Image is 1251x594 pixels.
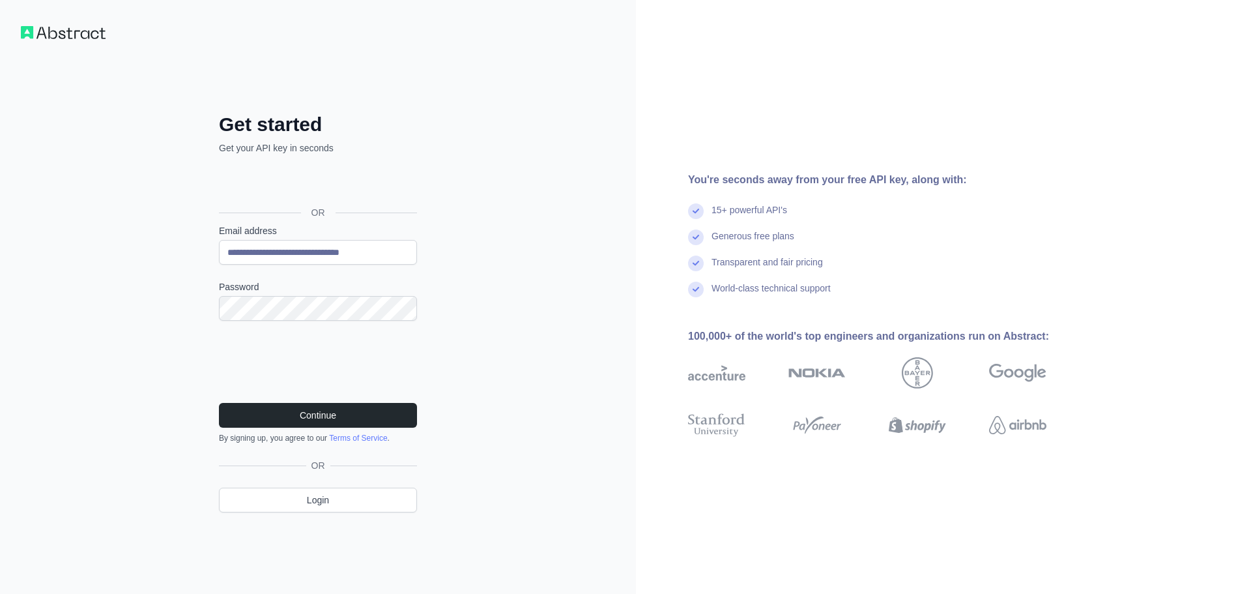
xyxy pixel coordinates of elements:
div: Transparent and fair pricing [712,256,823,282]
img: stanford university [688,411,745,439]
iframe: reCAPTCHA [219,336,417,387]
img: shopify [889,411,946,439]
img: check mark [688,230,704,245]
div: Generous free plans [712,230,794,256]
img: bayer [902,357,933,389]
button: Continue [219,403,417,428]
label: Password [219,280,417,293]
h2: Get started [219,113,417,136]
img: airbnb [989,411,1046,439]
a: Login [219,488,417,512]
div: 100,000+ of the world's top engineers and organizations run on Abstract: [688,329,1088,344]
img: check mark [688,203,704,219]
span: OR [306,459,330,472]
img: google [989,357,1046,389]
img: check mark [688,282,704,297]
div: You're seconds away from your free API key, along with: [688,172,1088,188]
div: 15+ powerful API's [712,203,787,230]
img: check mark [688,256,704,271]
div: World-class technical support [712,282,831,308]
span: OR [301,206,336,219]
label: Email address [219,224,417,237]
div: By signing up, you agree to our . [219,433,417,443]
img: accenture [688,357,745,389]
p: Get your API key in seconds [219,141,417,155]
img: payoneer [788,411,846,439]
img: Workflow [21,26,106,39]
a: Terms of Service [329,434,387,443]
img: nokia [788,357,846,389]
iframe: Sign in with Google Button [212,169,421,198]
